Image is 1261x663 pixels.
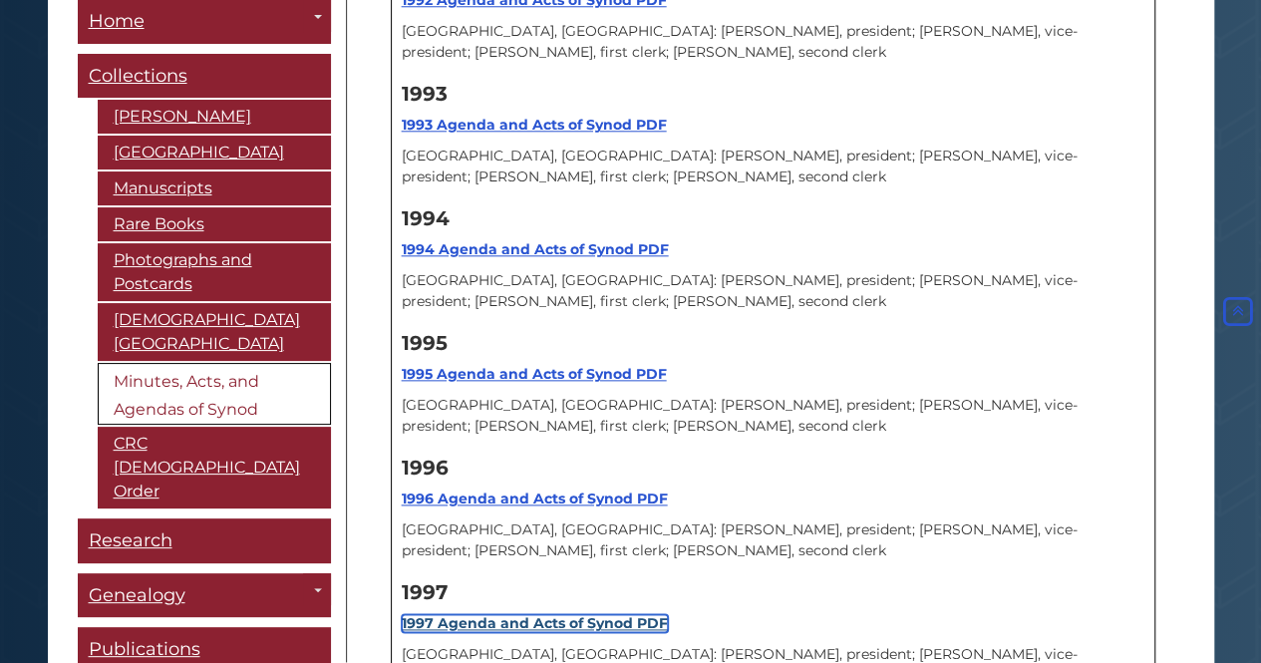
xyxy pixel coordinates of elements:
a: [DEMOGRAPHIC_DATA][GEOGRAPHIC_DATA] [98,304,331,362]
a: [PERSON_NAME] [98,101,331,135]
strong: 1997 [402,580,448,604]
span: Genealogy [89,585,185,607]
p: [GEOGRAPHIC_DATA], [GEOGRAPHIC_DATA]: [PERSON_NAME], president; [PERSON_NAME], vice-president; [P... [402,395,1144,437]
span: Publications [89,639,200,661]
strong: 1993 [402,82,448,106]
a: Genealogy [78,574,331,619]
a: Rare Books [98,208,331,242]
a: [GEOGRAPHIC_DATA] [98,137,331,170]
a: 1994 Agenda and Acts of Synod PDF [402,240,669,258]
p: [GEOGRAPHIC_DATA], [GEOGRAPHIC_DATA]: [PERSON_NAME], president; [PERSON_NAME], vice-president; [P... [402,519,1144,561]
a: 1995 Agenda and Acts of Synod PDF [402,365,667,383]
a: 1997 Agenda and Acts of Synod PDF [402,614,668,632]
strong: 1994 [402,206,450,230]
strong: 1996 [402,456,449,480]
p: [GEOGRAPHIC_DATA], [GEOGRAPHIC_DATA]: [PERSON_NAME], president; [PERSON_NAME], vice-president; [P... [402,146,1144,187]
span: Collections [89,66,187,88]
span: Home [89,11,145,33]
a: CRC [DEMOGRAPHIC_DATA] Order [98,428,331,509]
a: Collections [78,55,331,100]
a: Manuscripts [98,172,331,206]
a: 1996 Agenda and Acts of Synod PDF [402,490,668,507]
a: Photographs and Postcards [98,244,331,302]
a: Research [78,519,331,564]
strong: 1995 [402,331,448,355]
a: Back to Top [1219,303,1256,321]
a: 1993 Agenda and Acts of Synod PDF [402,116,667,134]
a: Minutes, Acts, and Agendas of Synod [98,364,331,426]
p: [GEOGRAPHIC_DATA], [GEOGRAPHIC_DATA]: [PERSON_NAME], president; [PERSON_NAME], vice-president; [P... [402,270,1144,312]
span: Research [89,530,172,552]
p: [GEOGRAPHIC_DATA], [GEOGRAPHIC_DATA]: [PERSON_NAME], president; [PERSON_NAME], vice-president; [P... [402,21,1144,63]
